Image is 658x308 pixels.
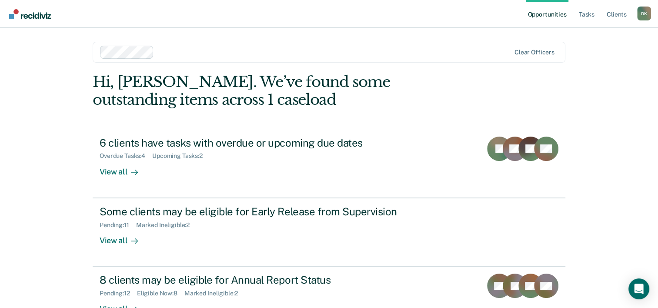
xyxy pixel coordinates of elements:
[136,221,197,229] div: Marked Ineligible : 2
[137,290,184,297] div: Eligible Now : 8
[9,9,51,19] img: Recidiviz
[100,160,148,177] div: View all
[100,290,137,297] div: Pending : 12
[628,278,649,299] div: Open Intercom Messenger
[100,274,405,286] div: 8 clients may be eligible for Annual Report Status
[514,49,554,56] div: Clear officers
[637,7,651,20] button: Profile dropdown button
[100,137,405,149] div: 6 clients have tasks with overdue or upcoming due dates
[100,152,152,160] div: Overdue Tasks : 4
[93,130,565,198] a: 6 clients have tasks with overdue or upcoming due datesOverdue Tasks:4Upcoming Tasks:2View all
[100,221,136,229] div: Pending : 11
[100,228,148,245] div: View all
[637,7,651,20] div: D K
[184,290,245,297] div: Marked Ineligible : 2
[152,152,210,160] div: Upcoming Tasks : 2
[93,198,565,267] a: Some clients may be eligible for Early Release from SupervisionPending:11Marked Ineligible:2View all
[93,73,471,109] div: Hi, [PERSON_NAME]. We’ve found some outstanding items across 1 caseload
[100,205,405,218] div: Some clients may be eligible for Early Release from Supervision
